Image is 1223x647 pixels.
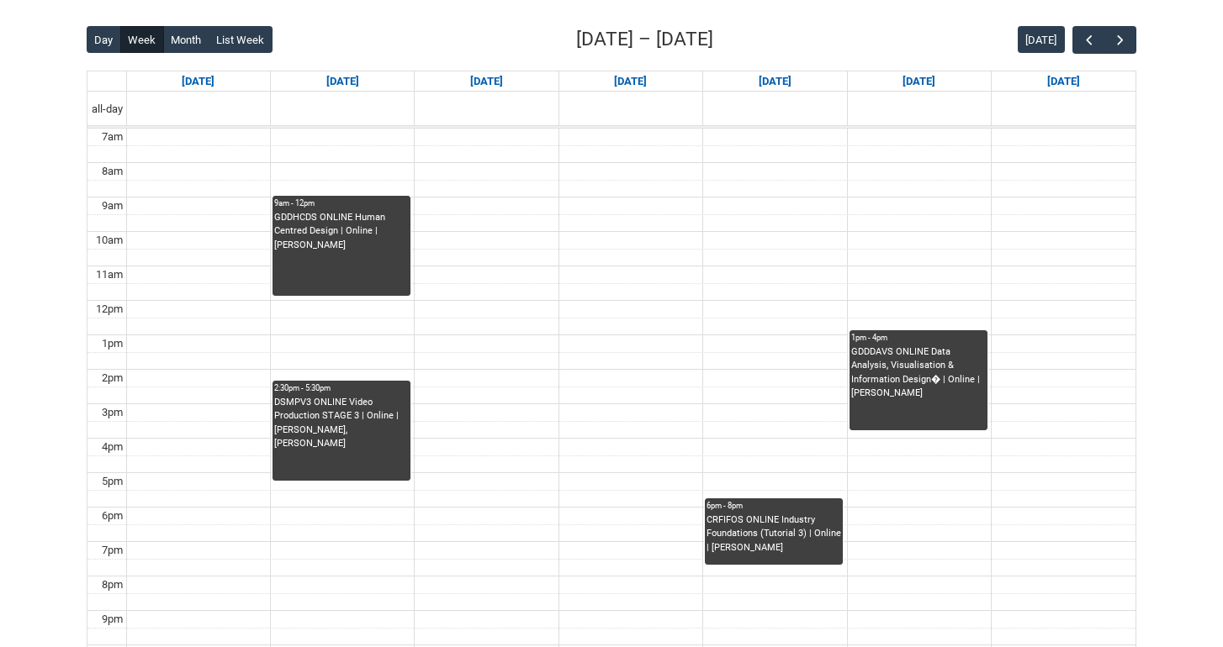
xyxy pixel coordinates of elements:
div: 9am - 12pm [274,197,409,209]
div: 9pm [98,611,126,628]
a: Go to September 17, 2025 [611,71,650,92]
div: 9am [98,197,126,214]
a: Go to September 19, 2025 [899,71,939,92]
h2: [DATE] – [DATE] [576,25,713,54]
button: Next Week [1104,26,1136,54]
div: 6pm [98,508,126,524]
div: 2pm [98,370,126,387]
div: 8am [98,163,126,180]
div: 5pm [98,473,126,490]
div: 11am [93,266,126,283]
div: 4pm [98,439,126,455]
button: Previous Week [1072,26,1104,54]
div: 1pm [98,335,126,352]
div: 8pm [98,576,126,593]
div: 6pm - 8pm [707,500,841,512]
div: 3pm [98,404,126,421]
span: all-day [88,101,126,118]
div: GDDDAVS ONLINE Data Analysis, Visualisation & Information Design� | Online | [PERSON_NAME] [851,345,986,401]
a: Go to September 18, 2025 [755,71,795,92]
div: CRFIFOS ONLINE Industry Foundations (Tutorial 3) | Online | [PERSON_NAME] [707,513,841,555]
div: 7am [98,129,126,145]
div: GDDHCDS ONLINE Human Centred Design | Online | [PERSON_NAME] [274,211,409,253]
button: Day [87,26,121,53]
a: Go to September 15, 2025 [323,71,363,92]
div: 7pm [98,542,126,559]
div: DSMPV3 ONLINE Video Production STAGE 3 | Online | [PERSON_NAME], [PERSON_NAME] [274,396,409,451]
a: Go to September 16, 2025 [467,71,506,92]
div: 2:30pm - 5:30pm [274,382,409,394]
a: Go to September 14, 2025 [178,71,218,92]
button: Week [120,26,164,53]
button: [DATE] [1018,26,1065,53]
div: 1pm - 4pm [851,332,986,344]
button: List Week [209,26,273,53]
button: Month [163,26,209,53]
a: Go to September 20, 2025 [1044,71,1083,92]
div: 10am [93,232,126,249]
div: 12pm [93,301,126,318]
